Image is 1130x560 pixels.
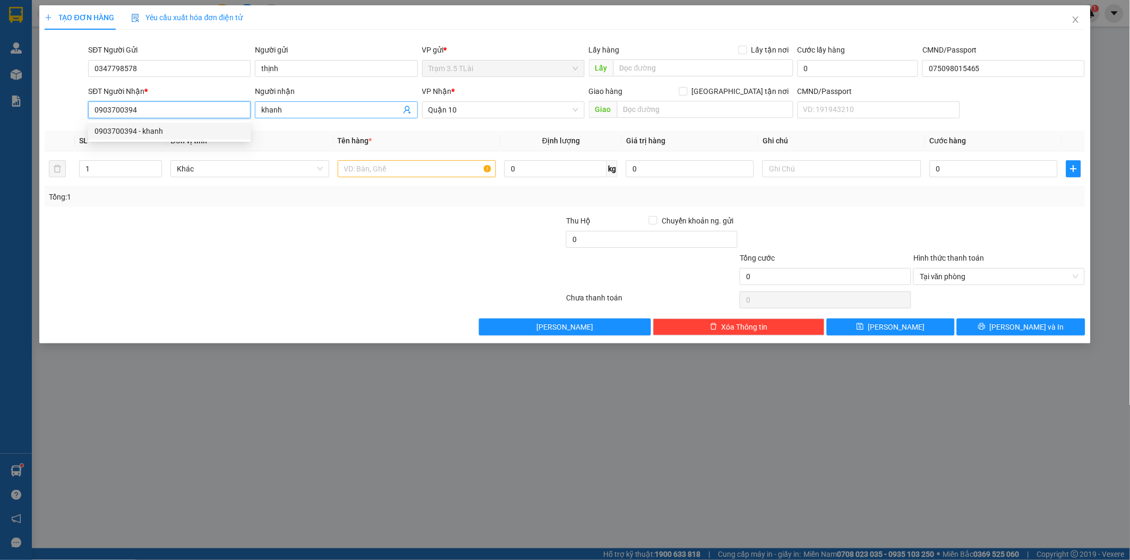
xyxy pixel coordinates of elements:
[657,215,738,227] span: Chuyển khoản ng. gửi
[9,22,101,47] div: 9 ê ([PERSON_NAME])
[763,160,921,177] input: Ghi Chú
[255,85,417,97] div: Người nhận
[589,46,620,54] span: Lấy hàng
[109,10,134,21] span: Nhận:
[403,106,412,114] span: user-add
[109,9,175,35] div: Quận 10
[79,136,88,145] span: SL
[607,160,618,177] span: kg
[589,87,623,96] span: Giao hàng
[922,44,1085,56] div: CMND/Passport
[868,321,925,333] span: [PERSON_NAME]
[45,13,114,22] span: TẠO ĐƠN HÀNG
[479,318,650,335] button: [PERSON_NAME]
[131,14,140,22] img: icon
[913,254,984,262] label: Hình thức thanh toán
[429,61,578,76] span: Trạm 3.5 TLài
[109,35,175,47] div: đạt trang
[930,136,966,145] span: Cước hàng
[565,292,739,311] div: Chưa thanh toán
[49,191,436,203] div: Tổng: 1
[45,14,52,21] span: plus
[710,323,717,331] span: delete
[990,321,1064,333] span: [PERSON_NAME] và In
[537,321,594,333] span: [PERSON_NAME]
[9,9,101,22] div: Trạm 3.5 TLài
[798,85,960,97] div: CMND/Passport
[920,269,1078,285] span: Tại văn phòng
[827,318,955,335] button: save[PERSON_NAME]
[9,10,25,21] span: Gửi:
[1072,15,1080,24] span: close
[255,44,417,56] div: Người gửi
[542,136,580,145] span: Định lượng
[740,254,775,262] span: Tổng cước
[617,101,793,118] input: Dọc đường
[422,44,585,56] div: VP gửi
[1067,165,1080,173] span: plus
[177,161,323,177] span: Khác
[688,85,793,97] span: [GEOGRAPHIC_DATA] tận nơi
[589,59,613,76] span: Lấy
[747,44,793,56] span: Lấy tận nơi
[88,123,251,140] div: 0903700394 - khanh
[422,87,452,96] span: VP Nhận
[613,59,793,76] input: Dọc đường
[957,318,1085,335] button: printer[PERSON_NAME] và In
[131,13,243,22] span: Yêu cầu xuất hóa đơn điện tử
[566,217,590,225] span: Thu Hộ
[978,323,986,331] span: printer
[589,101,617,118] span: Giao
[1061,5,1091,35] button: Close
[429,102,578,118] span: Quận 10
[95,125,244,137] div: 0903700394 - khanh
[626,136,665,145] span: Giá trị hàng
[798,46,845,54] label: Cước lấy hàng
[1066,160,1081,177] button: plus
[49,160,66,177] button: delete
[338,160,496,177] input: VD: Bàn, Ghế
[338,136,372,145] span: Tên hàng
[798,60,919,77] input: Cước lấy hàng
[88,85,251,97] div: SĐT Người Nhận
[9,62,101,75] div: 075059006455
[653,318,825,335] button: deleteXóa Thông tin
[857,323,864,331] span: save
[758,131,926,151] th: Ghi chú
[626,160,754,177] input: 0
[88,44,251,56] div: SĐT Người Gửi
[722,321,768,333] span: Xóa Thông tin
